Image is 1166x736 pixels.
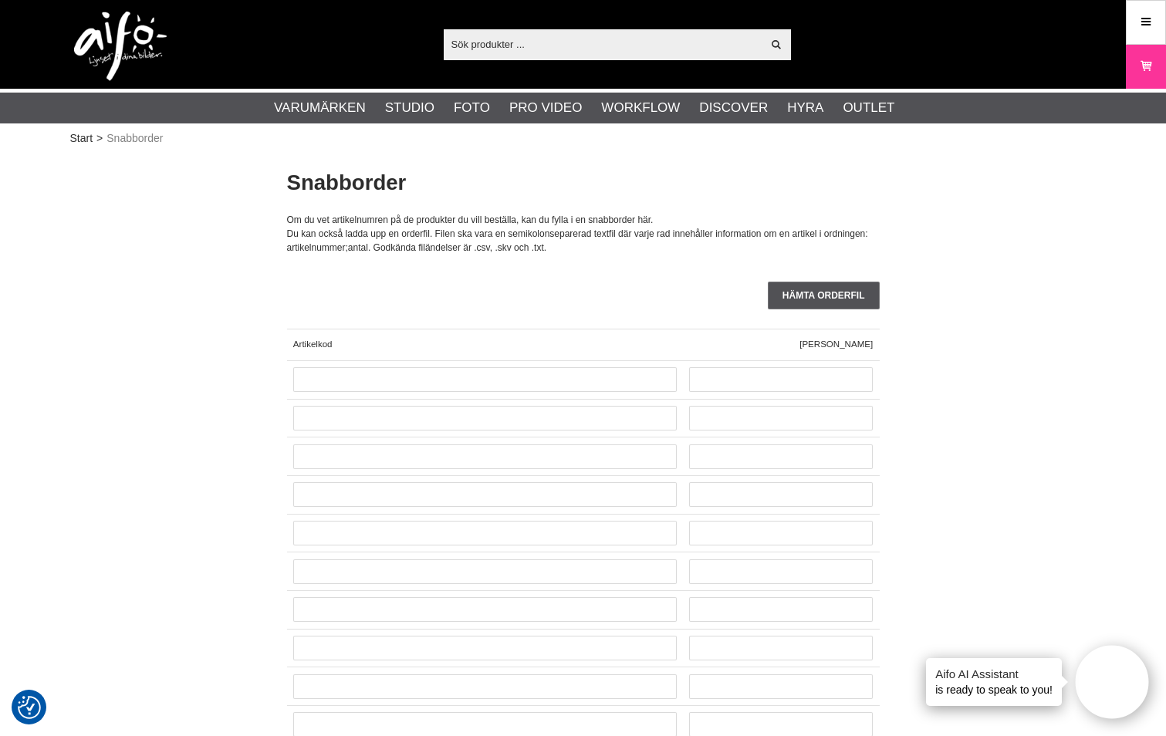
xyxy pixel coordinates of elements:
h4: Aifo AI Assistant [935,666,1053,682]
a: Varumärken [274,98,366,118]
span: [PERSON_NAME] [799,339,873,349]
a: Workflow [601,98,680,118]
span: Artikelkod [293,339,333,349]
span: > [96,130,103,147]
span: Snabborder [106,130,163,147]
input: Hämta orderfil [768,282,880,309]
img: Revisit consent button [18,696,41,719]
button: Samtyckesinställningar [18,694,41,721]
a: Hyra [787,98,823,118]
a: Start [70,130,93,147]
a: Outlet [843,98,894,118]
a: Pro Video [509,98,582,118]
a: Foto [454,98,490,118]
input: Sök produkter ... [444,32,762,56]
a: Discover [699,98,768,118]
h1: Snabborder [287,168,880,198]
a: Studio [385,98,434,118]
img: logo.png [74,12,167,81]
div: Om du vet artikelnumren på de produkter du vill beställa, kan du fylla i en snabborder här. [287,213,880,227]
div: Du kan också ladda upp en orderfil. Filen ska vara en semikolonseparerad textfil där varje rad in... [287,227,880,255]
div: is ready to speak to you! [926,658,1062,706]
